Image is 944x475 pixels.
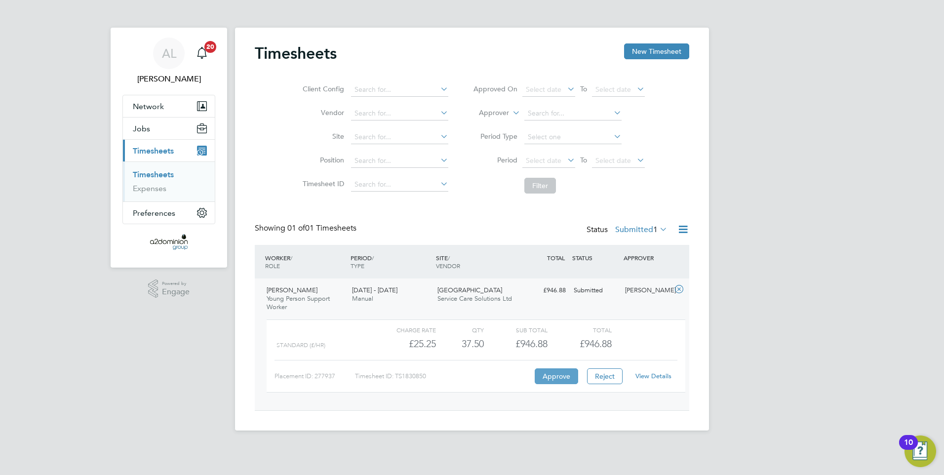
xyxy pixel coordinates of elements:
[436,336,484,352] div: 37.50
[150,234,187,250] img: a2dominion-logo-retina.png
[624,43,689,59] button: New Timesheet
[615,225,668,235] label: Submitted
[653,225,658,235] span: 1
[300,156,344,164] label: Position
[372,324,436,336] div: Charge rate
[351,178,448,192] input: Search for...
[123,202,215,224] button: Preferences
[122,234,215,250] a: Go to home page
[290,254,292,262] span: /
[436,262,460,270] span: VENDOR
[287,223,356,233] span: 01 Timesheets
[352,286,397,294] span: [DATE] - [DATE]
[300,84,344,93] label: Client Config
[580,338,612,350] span: £946.88
[123,95,215,117] button: Network
[547,254,565,262] span: TOTAL
[300,132,344,141] label: Site
[524,130,622,144] input: Select one
[348,249,433,275] div: PERIOD
[352,294,373,303] span: Manual
[133,208,175,218] span: Preferences
[448,254,450,262] span: /
[587,223,669,237] div: Status
[162,279,190,288] span: Powered by
[526,85,561,94] span: Select date
[465,108,509,118] label: Approver
[372,254,374,262] span: /
[133,170,174,179] a: Timesheets
[905,435,936,467] button: Open Resource Center, 10 new notifications
[351,154,448,168] input: Search for...
[437,286,502,294] span: [GEOGRAPHIC_DATA]
[570,249,621,267] div: STATUS
[595,156,631,165] span: Select date
[162,47,176,60] span: AL
[192,38,212,69] a: 20
[473,84,517,93] label: Approved On
[587,368,623,384] button: Reject
[526,156,561,165] span: Select date
[111,28,227,268] nav: Main navigation
[122,73,215,85] span: Abbie Leadley
[133,184,166,193] a: Expenses
[275,368,355,384] div: Placement ID: 277937
[255,223,358,234] div: Showing
[148,279,190,298] a: Powered byEngage
[473,132,517,141] label: Period Type
[287,223,305,233] span: 01 of
[621,249,672,267] div: APPROVER
[162,288,190,296] span: Engage
[518,282,570,299] div: £946.88
[355,368,532,384] div: Timesheet ID: TS1830850
[436,324,484,336] div: QTY
[548,324,611,336] div: Total
[133,146,174,156] span: Timesheets
[577,154,590,166] span: To
[255,43,337,63] h2: Timesheets
[621,282,672,299] div: [PERSON_NAME]
[484,324,548,336] div: Sub Total
[473,156,517,164] label: Period
[635,372,671,380] a: View Details
[524,178,556,194] button: Filter
[904,442,913,455] div: 10
[300,179,344,188] label: Timesheet ID
[433,249,519,275] div: SITE
[351,130,448,144] input: Search for...
[204,41,216,53] span: 20
[123,140,215,161] button: Timesheets
[595,85,631,94] span: Select date
[267,294,330,311] span: Young Person Support Worker
[535,368,578,384] button: Approve
[577,82,590,95] span: To
[123,161,215,201] div: Timesheets
[276,342,325,349] span: Standard (£/HR)
[437,294,512,303] span: Service Care Solutions Ltd
[300,108,344,117] label: Vendor
[267,286,317,294] span: [PERSON_NAME]
[123,118,215,139] button: Jobs
[484,336,548,352] div: £946.88
[351,83,448,97] input: Search for...
[263,249,348,275] div: WORKER
[122,38,215,85] a: AL[PERSON_NAME]
[351,107,448,120] input: Search for...
[265,262,280,270] span: ROLE
[570,282,621,299] div: Submitted
[372,336,436,352] div: £25.25
[524,107,622,120] input: Search for...
[351,262,364,270] span: TYPE
[133,124,150,133] span: Jobs
[133,102,164,111] span: Network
